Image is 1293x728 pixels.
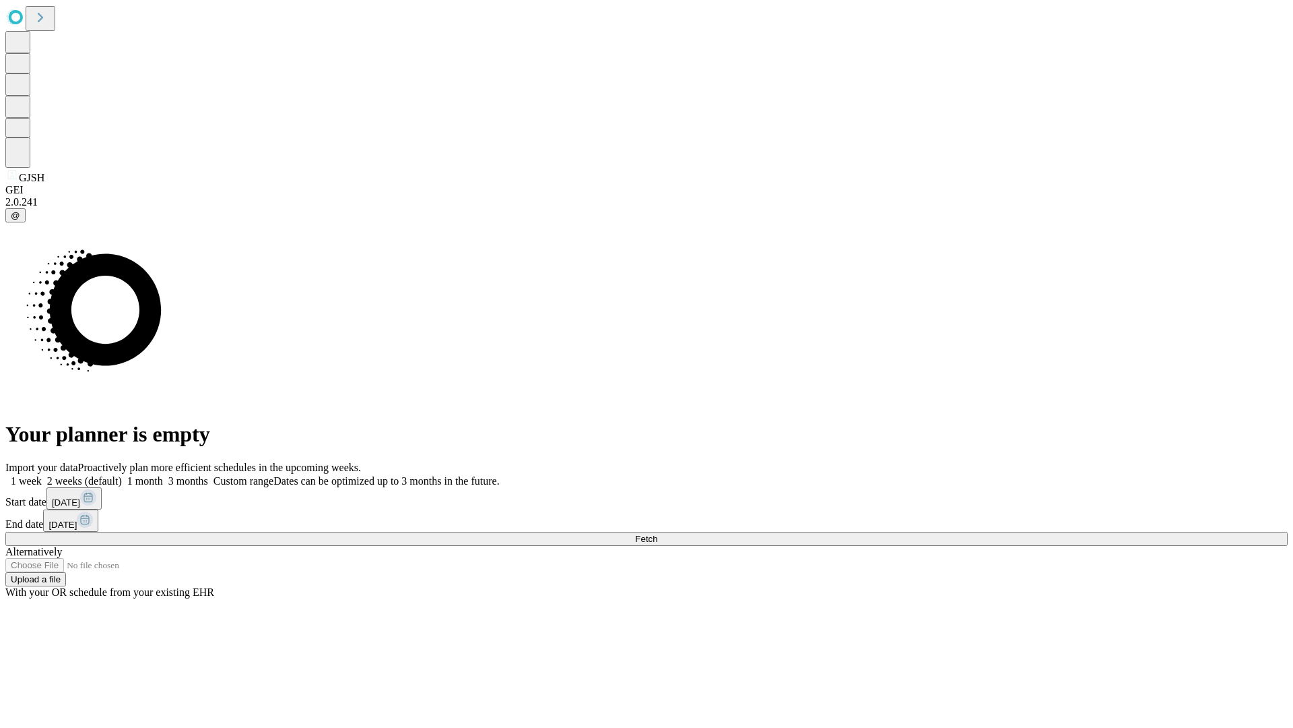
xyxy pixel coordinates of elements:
span: With your OR schedule from your existing EHR [5,586,214,598]
span: 1 month [127,475,163,487]
span: [DATE] [48,520,77,530]
div: GEI [5,184,1288,196]
span: Import your data [5,462,78,473]
span: 1 week [11,475,42,487]
span: 3 months [168,475,208,487]
span: Custom range [213,475,273,487]
button: Fetch [5,532,1288,546]
button: @ [5,208,26,222]
span: 2 weeks (default) [47,475,122,487]
div: 2.0.241 [5,196,1288,208]
span: Alternatively [5,546,62,557]
div: End date [5,510,1288,532]
span: [DATE] [52,497,80,508]
button: [DATE] [43,510,98,532]
span: Proactively plan more efficient schedules in the upcoming weeks. [78,462,361,473]
h1: Your planner is empty [5,422,1288,447]
button: [DATE] [46,487,102,510]
span: Dates can be optimized up to 3 months in the future. [273,475,499,487]
span: @ [11,210,20,220]
span: Fetch [635,534,657,544]
span: GJSH [19,172,44,183]
div: Start date [5,487,1288,510]
button: Upload a file [5,572,66,586]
